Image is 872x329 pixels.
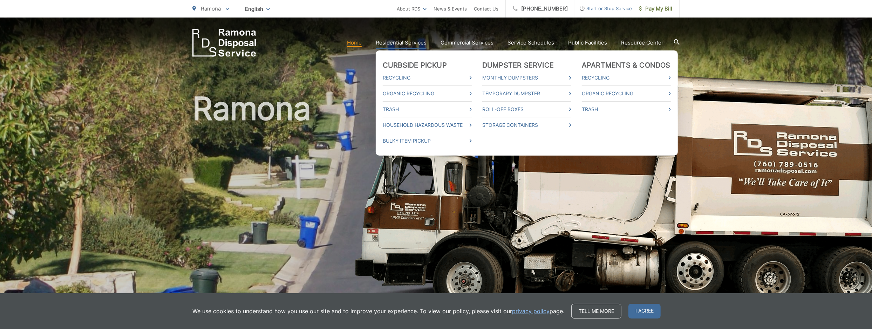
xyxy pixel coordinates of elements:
a: About RDS [397,5,427,13]
a: Residential Services [376,39,427,47]
a: Resource Center [621,39,663,47]
span: Pay My Bill [639,5,672,13]
a: Organic Recycling [582,89,671,98]
a: Organic Recycling [383,89,472,98]
a: Tell me more [571,304,621,318]
a: Dumpster Service [482,61,554,69]
a: Recycling [582,74,671,82]
span: Ramona [201,5,221,12]
h1: Ramona [192,91,680,313]
a: Public Facilities [568,39,607,47]
p: We use cookies to understand how you use our site and to improve your experience. To view our pol... [192,307,564,315]
a: privacy policy [512,307,550,315]
span: I agree [628,304,661,318]
span: English [240,3,275,15]
a: Monthly Dumpsters [482,74,571,82]
a: Temporary Dumpster [482,89,571,98]
a: Recycling [383,74,472,82]
a: Trash [582,105,671,114]
a: Curbside Pickup [383,61,447,69]
a: Contact Us [474,5,498,13]
a: EDCD logo. Return to the homepage. [192,29,256,57]
a: Storage Containers [482,121,571,129]
a: News & Events [434,5,467,13]
a: Trash [383,105,472,114]
a: Home [347,39,362,47]
a: Commercial Services [441,39,493,47]
a: Bulky Item Pickup [383,137,472,145]
a: Roll-Off Boxes [482,105,571,114]
a: Service Schedules [507,39,554,47]
a: Household Hazardous Waste [383,121,472,129]
a: Apartments & Condos [582,61,670,69]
